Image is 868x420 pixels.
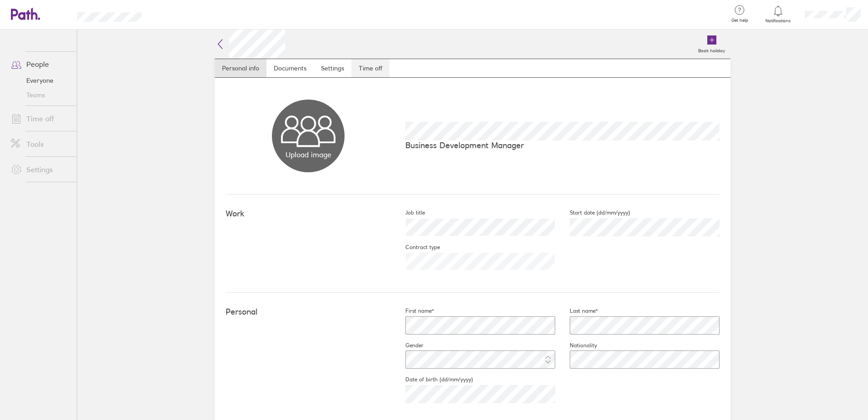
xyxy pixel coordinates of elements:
h4: Work [226,209,391,219]
a: Tools [4,135,77,153]
label: Gender [391,342,424,349]
a: Documents [266,59,314,77]
a: Everyone [4,73,77,88]
label: Nationality [555,342,597,349]
a: People [4,55,77,73]
label: First name* [391,307,434,315]
a: Settings [4,160,77,179]
label: Job title [391,209,425,216]
a: Personal info [215,59,266,77]
label: Start date (dd/mm/yyyy) [555,209,630,216]
a: Notifications [764,5,793,24]
span: Notifications [764,18,793,24]
a: Teams [4,88,77,102]
p: Business Development Manager [405,140,720,150]
a: Book holiday [693,30,730,59]
label: Contract type [391,244,440,251]
a: Time off [351,59,390,77]
label: Last name* [555,307,598,315]
label: Date of birth (dd/mm/yyyy) [391,376,473,383]
label: Book holiday [693,45,730,54]
h4: Personal [226,307,391,317]
a: Time off [4,110,77,128]
a: Settings [314,59,351,77]
span: Get help [725,18,755,23]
